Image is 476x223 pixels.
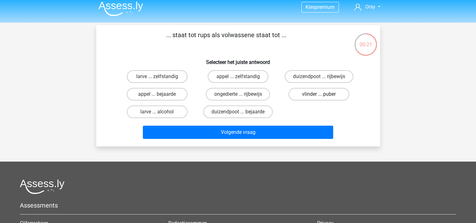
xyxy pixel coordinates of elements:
[305,4,315,10] span: Kies
[315,4,335,10] span: premium
[352,3,383,11] a: Orsy
[127,106,188,118] label: larve ... alcohol
[302,3,339,11] a: Kiespremium
[20,179,64,194] img: Assessly logo
[365,4,375,10] span: Orsy
[106,30,346,49] p: ... staat tot rups als volwassene staat tot ...
[208,70,268,83] label: appel ... zelfstandig
[106,54,370,65] h6: Selecteer het juiste antwoord
[288,88,349,100] label: vlinder ... puber
[285,70,353,83] label: duizendpoot ... rijbewijs
[20,202,456,209] h5: Assessments
[354,33,378,49] div: 00:21
[143,126,333,139] button: Volgende vraag
[127,70,188,83] label: larve ... zelfstandig
[98,1,143,16] img: Assessly
[203,106,273,118] label: duizendpoot ... bejaarde
[206,88,270,100] label: ongedierte ... rijbewijs
[127,88,188,100] label: appel ... bejaarde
